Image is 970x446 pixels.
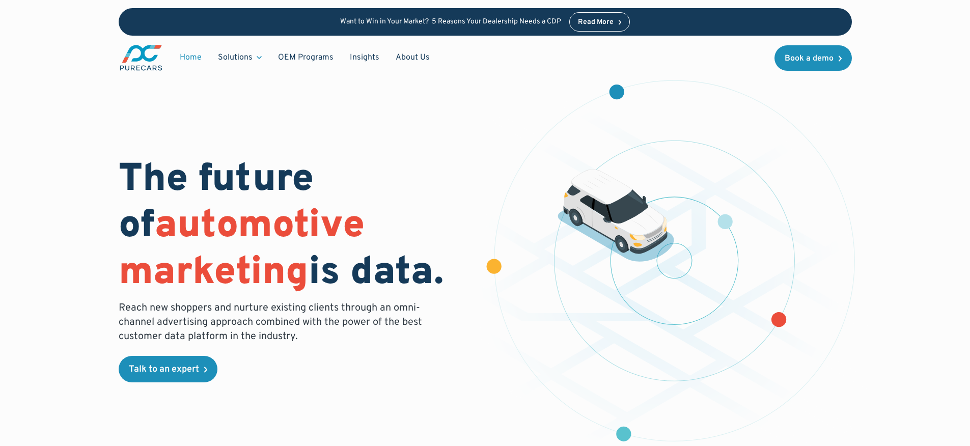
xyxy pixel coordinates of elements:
[119,202,365,297] span: automotive marketing
[340,18,561,26] p: Want to Win in Your Market? 5 Reasons Your Dealership Needs a CDP
[270,48,342,67] a: OEM Programs
[578,19,614,26] div: Read More
[387,48,438,67] a: About Us
[119,157,473,297] h1: The future of is data.
[558,169,675,262] img: illustration of a vehicle
[119,44,163,72] a: main
[119,44,163,72] img: purecars logo
[218,52,253,63] div: Solutions
[569,12,630,32] a: Read More
[119,301,428,344] p: Reach new shoppers and nurture existing clients through an omni-channel advertising approach comb...
[210,48,270,67] div: Solutions
[129,365,199,374] div: Talk to an expert
[342,48,387,67] a: Insights
[774,45,852,71] a: Book a demo
[119,356,217,382] a: Talk to an expert
[172,48,210,67] a: Home
[785,54,834,63] div: Book a demo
